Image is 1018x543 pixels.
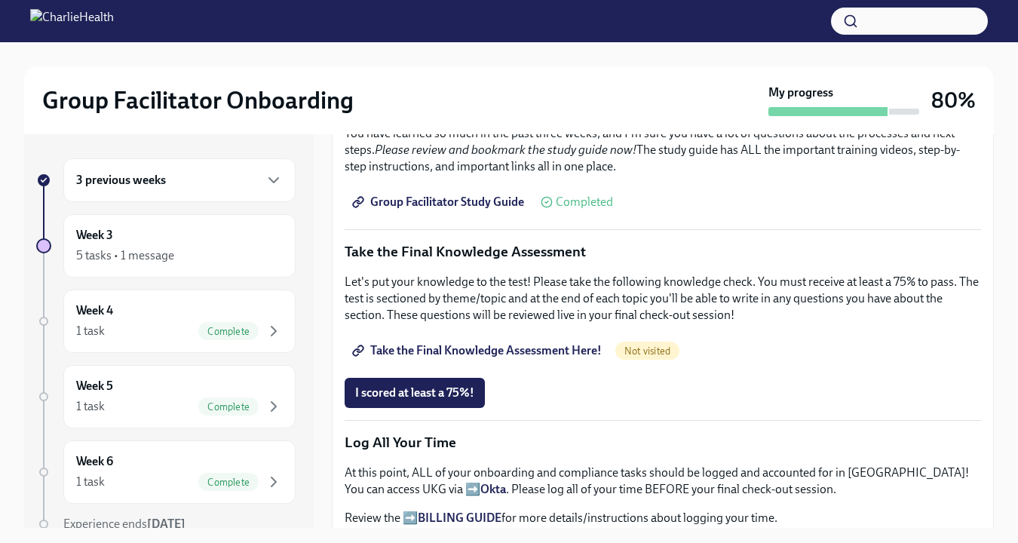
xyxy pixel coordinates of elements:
a: Week 51 taskComplete [36,365,296,428]
p: Take the Final Knowledge Assessment [345,242,981,262]
div: 1 task [76,474,105,490]
a: Week 41 taskComplete [36,290,296,353]
strong: [DATE] [147,517,186,531]
a: Week 35 tasks • 1 message [36,214,296,278]
h6: Week 3 [76,227,113,244]
span: Not visited [615,345,679,357]
img: CharlieHealth [30,9,114,33]
span: Group Facilitator Study Guide [355,195,524,210]
a: Okta [480,482,506,496]
span: Take the Final Knowledge Assessment Here! [355,343,602,358]
button: I scored at least a 75%! [345,378,485,408]
span: Completed [556,196,613,208]
div: 5 tasks • 1 message [76,247,174,264]
span: Complete [198,401,259,413]
h6: Week 4 [76,302,113,319]
p: Log All Your Time [345,433,981,452]
em: Please review and bookmark the study guide now! [375,143,636,157]
h6: 3 previous weeks [76,172,166,189]
h6: Week 5 [76,378,113,394]
span: Complete [198,326,259,337]
h2: Group Facilitator Onboarding [42,85,354,115]
span: I scored at least a 75%! [355,385,474,400]
a: Take the Final Knowledge Assessment Here! [345,336,612,366]
p: At this point, ALL of your onboarding and compliance tasks should be logged and accounted for in ... [345,465,981,498]
p: Let's put your knowledge to the test! Please take the following knowledge check. You must receive... [345,274,981,324]
p: Review the ➡️ for more details/instructions about logging your time. [345,510,981,526]
div: 3 previous weeks [63,158,296,202]
p: You have learned so much in the past three weeks, and I'm sure you have a lot of questions about ... [345,125,981,175]
div: 1 task [76,398,105,415]
a: BILLING GUIDE [418,511,501,525]
div: 1 task [76,323,105,339]
strong: My progress [768,84,833,101]
span: Experience ends [63,517,186,531]
span: Complete [198,477,259,488]
h3: 80% [931,87,976,114]
a: Week 61 taskComplete [36,440,296,504]
a: Group Facilitator Study Guide [345,187,535,217]
h6: Week 6 [76,453,113,470]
